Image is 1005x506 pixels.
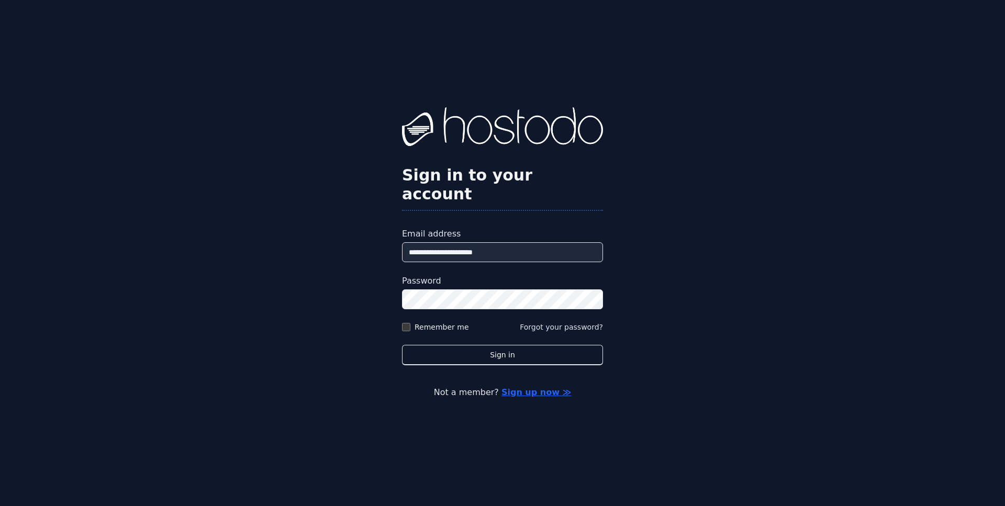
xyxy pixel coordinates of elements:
[402,228,603,240] label: Email address
[402,275,603,287] label: Password
[501,387,571,397] a: Sign up now ≫
[402,345,603,365] button: Sign in
[402,166,603,204] h2: Sign in to your account
[402,107,603,149] img: Hostodo
[520,322,603,332] button: Forgot your password?
[50,386,955,399] p: Not a member?
[415,322,469,332] label: Remember me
